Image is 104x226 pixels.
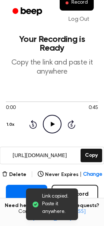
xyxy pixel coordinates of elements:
[52,185,98,204] button: Record
[38,171,102,179] button: Never Expires|Change
[42,193,72,216] span: Link copied. Paste it anywhere.
[80,171,82,179] span: |
[4,209,100,222] span: Contact us
[2,171,26,179] button: Delete
[81,149,102,162] button: Copy
[83,171,102,179] span: Change
[6,118,17,131] button: 1.0x
[61,11,97,28] a: Log Out
[6,104,15,112] span: 0:00
[7,5,49,19] a: Beep
[6,35,98,52] h1: Your Recording is Ready
[6,58,98,77] p: Copy the link and paste it anywhere
[89,104,98,112] span: 0:45
[31,170,33,179] span: |
[33,209,86,221] a: [EMAIL_ADDRESS][DOMAIN_NAME]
